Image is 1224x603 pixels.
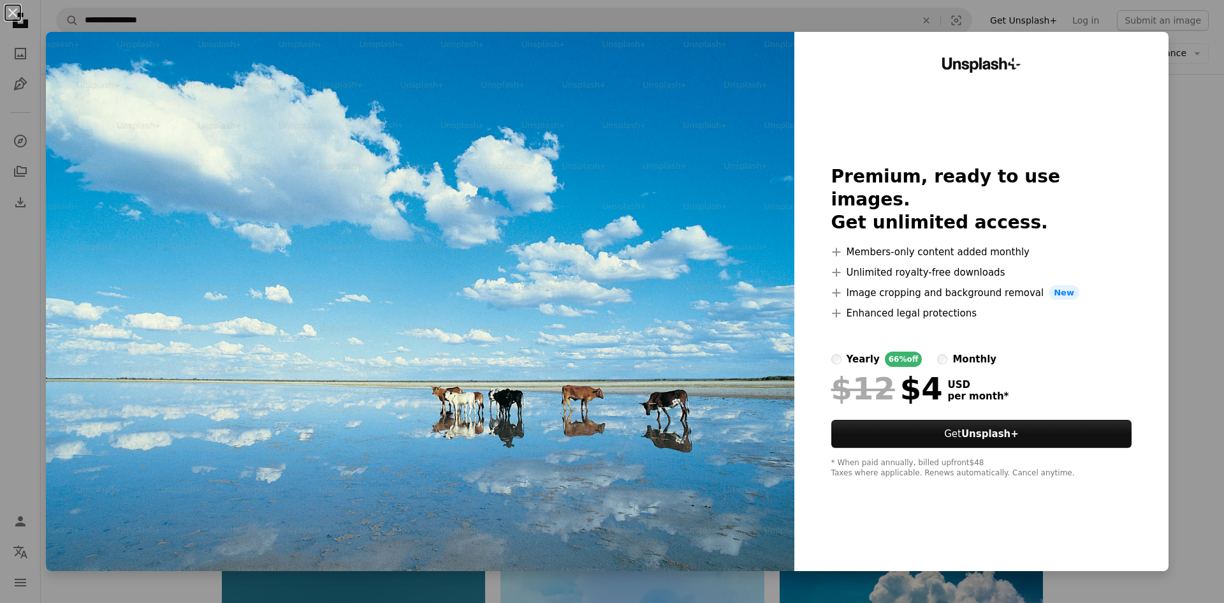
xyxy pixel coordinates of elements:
li: Image cropping and background removal [831,285,1132,301]
span: USD [948,379,1009,391]
div: 66% off [885,352,922,367]
li: Members-only content added monthly [831,244,1132,260]
button: GetUnsplash+ [831,420,1132,448]
input: yearly66%off [831,354,841,364]
span: New [1049,285,1079,301]
h2: Premium, ready to use images. Get unlimited access. [831,165,1132,234]
div: yearly [847,352,880,367]
input: monthly [937,354,947,364]
div: * When paid annually, billed upfront $48 Taxes where applicable. Renews automatically. Cancel any... [831,458,1132,479]
div: $4 [831,372,943,405]
li: Enhanced legal protections [831,306,1132,321]
span: $12 [831,372,895,405]
strong: Unsplash+ [961,428,1019,440]
li: Unlimited royalty-free downloads [831,265,1132,280]
span: per month * [948,391,1009,402]
div: monthly [952,352,996,367]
